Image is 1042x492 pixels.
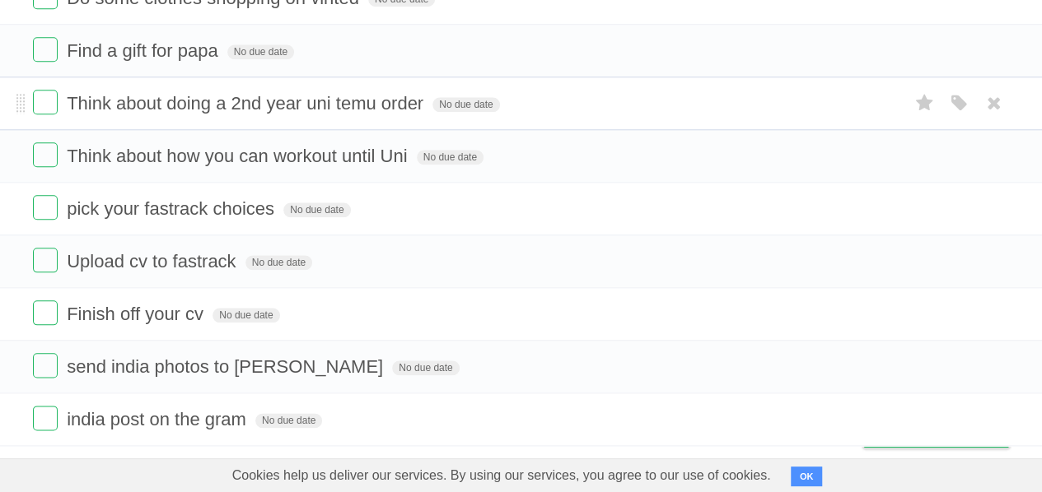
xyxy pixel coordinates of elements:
[255,413,322,428] span: No due date
[283,202,350,217] span: No due date
[67,409,250,429] span: india post on the gram
[392,360,459,375] span: No due date
[67,146,411,166] span: Think about how you can workout until Uni
[791,466,823,486] button: OK
[33,90,58,114] label: Done
[67,304,208,324] span: Finish off your cv
[898,418,1001,447] span: Buy me a coffee
[67,40,222,61] span: Find a gift for papa
[33,37,58,62] label: Done
[33,248,58,272] label: Done
[213,308,279,323] span: No due date
[33,142,58,167] label: Done
[227,44,294,59] span: No due date
[67,356,387,377] span: send india photos to [PERSON_NAME]
[33,195,58,220] label: Done
[33,406,58,430] label: Done
[909,90,940,117] label: Star task
[33,353,58,378] label: Done
[417,150,484,165] span: No due date
[432,97,499,112] span: No due date
[67,198,278,219] span: pick your fastrack choices
[216,459,787,492] span: Cookies help us deliver our services. By using our services, you agree to our use of cookies.
[33,300,58,325] label: Done
[245,255,312,270] span: No due date
[67,251,240,272] span: Upload cv to fastrack
[67,93,428,114] span: Think about doing a 2nd year uni temu order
